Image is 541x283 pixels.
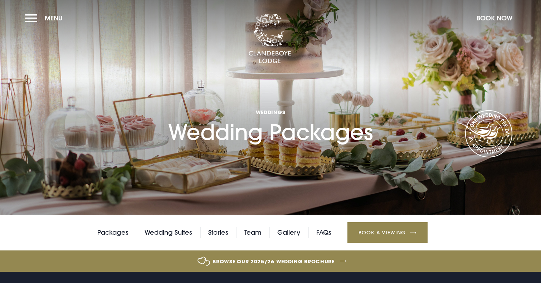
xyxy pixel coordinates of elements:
button: Book Now [473,10,516,26]
a: Book a Viewing [347,222,428,243]
a: Packages [97,227,128,238]
a: FAQs [316,227,331,238]
span: Menu [45,14,63,22]
a: Wedding Suites [145,227,192,238]
span: Weddings [168,109,373,116]
a: Stories [208,227,228,238]
h1: Wedding Packages [168,73,373,145]
button: Menu [25,10,66,26]
a: Gallery [277,227,300,238]
a: Team [244,227,261,238]
img: Clandeboye Lodge [248,14,291,64]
